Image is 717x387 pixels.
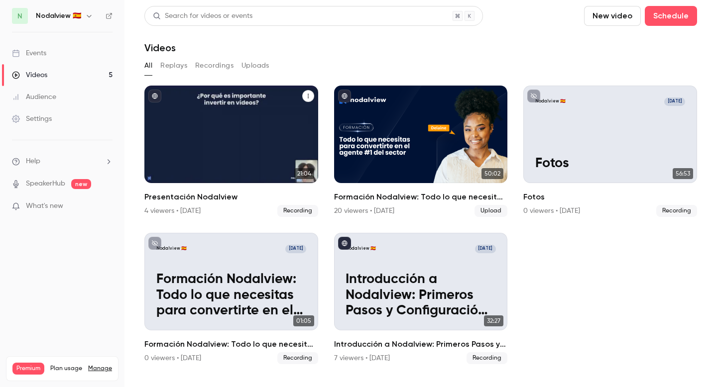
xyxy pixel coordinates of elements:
span: Help [26,156,40,167]
li: Formación Nodalview: Todo lo que necesitas para convertirte en el agente #1 del sector [334,86,508,217]
h2: Presentación Nodalview [144,191,318,203]
p: Formación Nodalview: Todo lo que necesitas para convertirte en el agente #1 del sector [156,272,307,319]
div: Settings [12,114,52,124]
p: Fotos [535,156,686,172]
div: 7 viewers • [DATE] [334,353,390,363]
button: unpublished [148,237,161,250]
li: Formación Nodalview: Todo lo que necesitas para convertirte en el agente #1 del sector [144,233,318,364]
p: Introducción a Nodalview: Primeros Pasos y Configuración Básica [346,272,496,319]
h2: Fotos [523,191,697,203]
section: Videos [144,6,697,381]
a: Manage [88,365,112,373]
div: 0 viewers • [DATE] [144,353,201,363]
button: Replays [160,58,187,74]
a: Nodalview 🇪🇸[DATE]Formación Nodalview: Todo lo que necesitas para convertirte en el agente #1 del... [144,233,318,364]
span: new [71,179,91,189]
button: Uploads [241,58,269,74]
span: 21:04 [294,168,314,179]
li: Fotos [523,86,697,217]
button: Schedule [645,6,697,26]
span: 56:53 [673,168,693,179]
div: 20 viewers • [DATE] [334,206,394,216]
li: Presentación Nodalview [144,86,318,217]
li: help-dropdown-opener [12,156,113,167]
button: unpublished [527,90,540,102]
div: Search for videos or events [153,11,252,21]
button: New video [584,6,641,26]
span: [DATE] [475,245,496,253]
h2: Formación Nodalview: Todo lo que necesitas para convertirte en el agente #1 del sector [144,338,318,350]
div: Videos [12,70,47,80]
span: Recording [467,352,507,364]
a: Nodalview 🇪🇸[DATE]Introducción a Nodalview: Primeros Pasos y Configuración Básica32:27Introducció... [334,233,508,364]
li: Introducción a Nodalview: Primeros Pasos y Configuración Básica [334,233,508,364]
button: published [338,237,351,250]
h6: Nodalview 🇪🇸 [36,11,81,21]
button: published [338,90,351,102]
p: Nodalview 🇪🇸 [346,246,376,252]
button: All [144,58,152,74]
a: 21:04Presentación Nodalview4 viewers • [DATE]Recording [144,86,318,217]
a: 50:02Formación Nodalview: Todo lo que necesitas para convertirte en el agente #1 del sector20 vie... [334,86,508,217]
button: published [148,90,161,102]
iframe: Noticeable Trigger [101,202,113,211]
div: Events [12,48,46,58]
span: Plan usage [50,365,82,373]
a: SpeakerHub [26,179,65,189]
span: 50:02 [481,168,503,179]
h1: Videos [144,42,176,54]
span: [DATE] [664,97,685,106]
div: Audience [12,92,56,102]
span: N [17,11,22,21]
span: [DATE] [285,245,306,253]
div: 0 viewers • [DATE] [523,206,580,216]
span: 01:05 [293,315,314,326]
span: Premium [12,363,44,375]
p: Nodalview 🇪🇸 [535,98,566,104]
a: Nodalview 🇪🇸[DATE]Fotos56:53Fotos0 viewers • [DATE]Recording [523,86,697,217]
h2: Introducción a Nodalview: Primeros Pasos y Configuración Básica [334,338,508,350]
button: Recordings [195,58,234,74]
span: Recording [656,205,697,217]
div: 4 viewers • [DATE] [144,206,201,216]
p: Nodalview 🇪🇸 [156,246,187,252]
h2: Formación Nodalview: Todo lo que necesitas para convertirte en el agente #1 del sector [334,191,508,203]
span: Recording [277,352,318,364]
span: Upload [475,205,507,217]
span: 32:27 [484,315,503,326]
span: Recording [277,205,318,217]
ul: Videos [144,86,697,364]
span: What's new [26,201,63,211]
